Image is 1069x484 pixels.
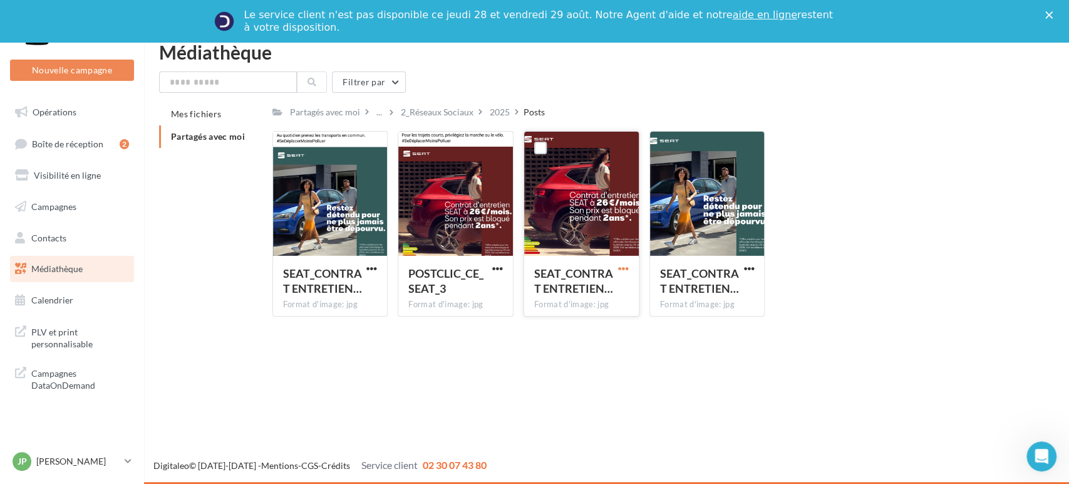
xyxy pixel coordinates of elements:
[301,460,318,471] a: CGS
[18,455,27,468] span: JP
[8,360,137,397] a: Campagnes DataOnDemand
[261,460,298,471] a: Mentions
[171,131,245,142] span: Partagés avec moi
[8,162,137,189] a: Visibilité en ligne
[171,108,221,119] span: Mes fichiers
[401,106,473,118] div: 2_Réseaux Sociaux
[660,266,739,295] span: SEAT_CONTRAT ENTRETIEN_POST_2
[524,106,545,118] div: Posts
[31,232,66,243] span: Contacts
[8,287,137,313] a: Calendrier
[660,299,755,310] div: Format d'image: jpg
[283,299,378,310] div: Format d'image: jpg
[10,60,134,81] button: Nouvelle campagne
[153,460,487,471] span: © [DATE]-[DATE] - - -
[490,106,510,118] div: 2025
[8,318,137,355] a: PLV et print personnalisable
[159,43,1054,61] div: Médiathèque
[31,201,76,212] span: Campagnes
[332,71,406,93] button: Filtrer par
[8,256,137,282] a: Médiathèque
[244,9,835,34] div: Le service client n'est pas disponible ce jeudi 28 et vendredi 29 août. Notre Agent d'aide et not...
[321,460,350,471] a: Crédits
[8,225,137,251] a: Contacts
[534,266,613,295] span: SEAT_CONTRAT ENTRETIEN_POST_3
[31,324,129,350] span: PLV et print personnalisable
[732,9,797,21] a: aide en ligne
[31,263,83,274] span: Médiathèque
[153,460,189,471] a: Digitaleo
[283,266,362,295] span: SEAT_CONTRAT ENTRETIEN_MISE_EN_SITUATION_POST_2
[32,138,103,149] span: Boîte de réception
[8,99,137,125] a: Opérations
[31,295,73,305] span: Calendrier
[290,106,360,118] div: Partagés avec moi
[1026,441,1056,471] iframe: Intercom live chat
[374,103,385,121] div: ...
[534,299,629,310] div: Format d'image: jpg
[36,455,120,468] p: [PERSON_NAME]
[34,170,101,181] span: Visibilité en ligne
[33,107,76,117] span: Opérations
[408,299,503,310] div: Format d'image: jpg
[8,130,137,157] a: Boîte de réception2
[214,11,234,31] img: Profile image for Service-Client
[10,450,134,473] a: JP [PERSON_NAME]
[408,266,483,295] span: POSTCLIC_CE_SEAT_3
[120,139,129,149] div: 2
[31,365,129,392] span: Campagnes DataOnDemand
[8,194,137,220] a: Campagnes
[1045,11,1058,19] div: Fermer
[423,459,487,471] span: 02 30 07 43 80
[361,459,418,471] span: Service client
